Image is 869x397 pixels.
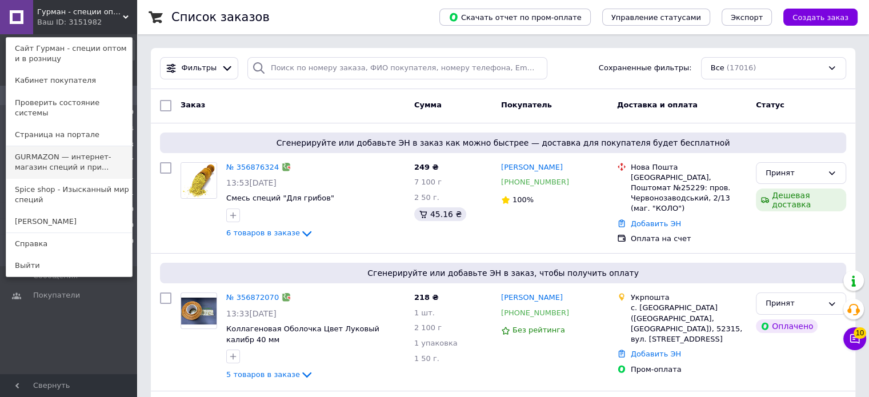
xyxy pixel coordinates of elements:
span: Скачать отчет по пром-оплате [448,12,582,22]
img: Фото товару [181,163,217,198]
div: 45.16 ₴ [414,207,466,221]
button: Создать заказ [783,9,858,26]
span: Сохраненные фильтры: [599,63,692,74]
div: с. [GEOGRAPHIC_DATA] ([GEOGRAPHIC_DATA], [GEOGRAPHIC_DATA]), 52315, вул. [STREET_ADDRESS] [631,303,747,344]
a: Сайт Гурман - специи оптом и в розницу [6,38,132,70]
span: 1 50 г. [414,354,439,363]
span: Без рейтинга [512,326,565,334]
input: Поиск по номеру заказа, ФИО покупателя, номеру телефона, Email, номеру накладной [247,57,547,79]
span: 13:53[DATE] [226,178,277,187]
span: Фильтры [182,63,217,74]
span: Покупатель [501,101,552,109]
a: Spice shop - Изысканный мир специй [6,179,132,211]
a: 6 товаров в заказе [226,228,314,237]
span: Экспорт [731,13,763,22]
span: 2 100 г [414,323,442,332]
a: Коллагеновая Оболочка Цвет Луковый калибр 40 мм [226,324,379,344]
h1: Список заказов [171,10,270,24]
a: Выйти [6,255,132,276]
div: Принят [766,298,823,310]
button: Чат с покупателем10 [843,327,866,350]
span: 1 шт. [414,308,435,317]
a: Фото товару [181,292,217,329]
span: 100% [512,195,534,204]
button: Управление статусами [602,9,710,26]
a: [PERSON_NAME] [501,292,563,303]
span: Сгенерируйте или добавьте ЭН в заказ как можно быстрее — доставка для покупателя будет бесплатной [165,137,842,149]
div: Нова Пошта [631,162,747,173]
button: Скачать отчет по пром-оплате [439,9,591,26]
a: GURMAZON — интернет-магазин специй и при... [6,146,132,178]
span: Создать заказ [792,13,848,22]
a: Справка [6,233,132,255]
span: Гурман - специи оптом и в розницу [37,7,123,17]
span: Доставка и оплата [617,101,698,109]
a: 5 товаров в заказе [226,370,314,379]
a: Добавить ЭН [631,219,681,228]
a: [PERSON_NAME] [6,211,132,232]
div: Оплачено [756,319,818,333]
div: Оплата на счет [631,234,747,244]
div: Укрпошта [631,292,747,303]
span: 10 [854,327,866,339]
a: [PERSON_NAME] [501,162,563,173]
button: Экспорт [722,9,772,26]
span: Все [711,63,724,74]
span: 249 ₴ [414,163,439,171]
a: [PHONE_NUMBER] [501,178,569,186]
span: Покупатели [33,290,80,300]
span: 13:33[DATE] [226,309,277,318]
img: Фото товару [181,298,217,324]
span: 5 товаров в заказе [226,370,300,379]
span: Статус [756,101,784,109]
div: Дешевая доставка [756,189,846,211]
a: Добавить ЭН [631,350,681,358]
span: 1 упаковка [414,339,458,347]
span: Заказ [181,101,205,109]
div: [GEOGRAPHIC_DATA], Поштомат №25229: пров. Червонозаводський, 2/13 (маг. "КОЛО") [631,173,747,214]
a: Проверить состояние системы [6,92,132,124]
span: Сгенерируйте или добавьте ЭН в заказ, чтобы получить оплату [165,267,842,279]
a: № 356872070 [226,293,279,302]
span: Управление статусами [611,13,701,22]
span: 2 50 г. [414,193,439,202]
a: Кабинет покупателя [6,70,132,91]
a: [PHONE_NUMBER] [501,308,569,317]
a: Смесь специй "Для грибов" [226,194,334,202]
span: 6 товаров в заказе [226,229,300,238]
div: Принят [766,167,823,179]
div: Пром-оплата [631,364,747,375]
div: Ваш ID: 3151982 [37,17,85,27]
span: (17016) [727,63,756,72]
a: № 356876324 [226,163,279,171]
span: Сумма [414,101,442,109]
a: Фото товару [181,162,217,199]
span: 7 100 г [414,178,442,186]
a: Создать заказ [772,13,858,21]
a: Страница на портале [6,124,132,146]
span: 218 ₴ [414,293,439,302]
